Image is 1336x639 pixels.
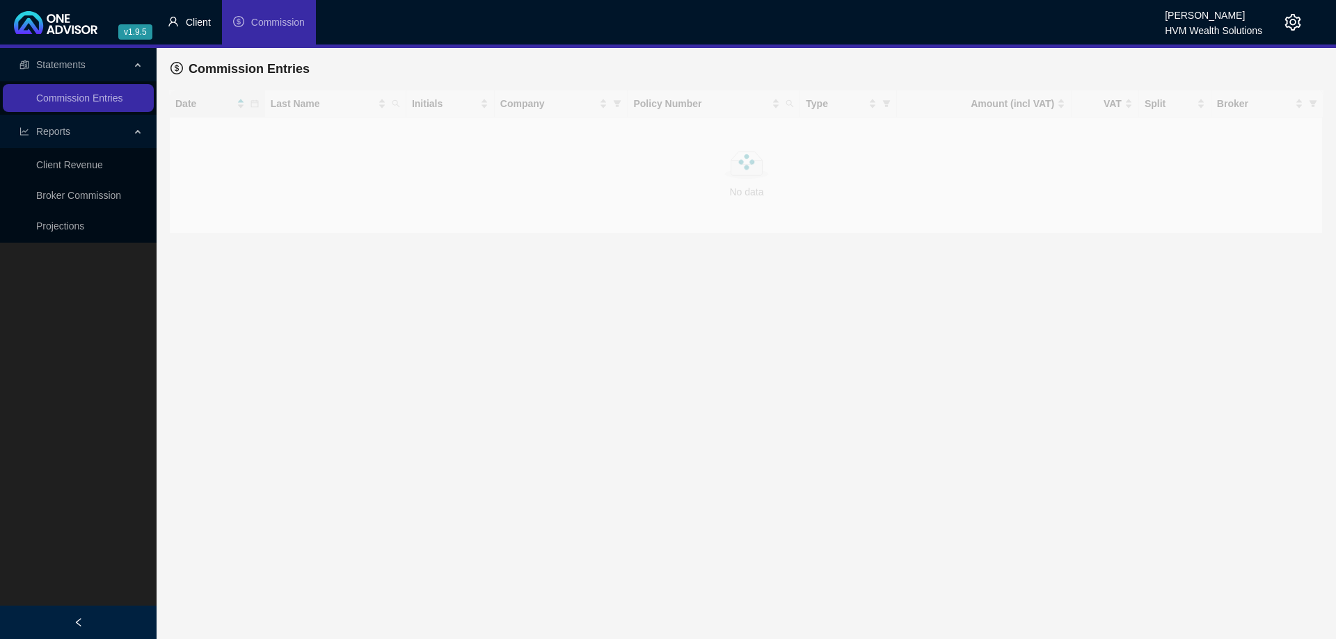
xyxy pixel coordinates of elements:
[186,17,211,28] span: Client
[1165,19,1262,34] div: HVM Wealth Solutions
[1285,14,1301,31] span: setting
[36,159,103,170] a: Client Revenue
[36,190,121,201] a: Broker Commission
[19,127,29,136] span: line-chart
[36,126,70,137] span: Reports
[170,62,183,74] span: dollar
[74,617,83,627] span: left
[233,16,244,27] span: dollar
[118,24,152,40] span: v1.9.5
[14,11,97,34] img: 2df55531c6924b55f21c4cf5d4484680-logo-light.svg
[251,17,305,28] span: Commission
[36,59,86,70] span: Statements
[168,16,179,27] span: user
[36,92,122,104] a: Commission Entries
[36,220,84,232] a: Projections
[1165,3,1262,19] div: [PERSON_NAME]
[189,62,310,76] span: Commission Entries
[19,60,29,70] span: reconciliation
